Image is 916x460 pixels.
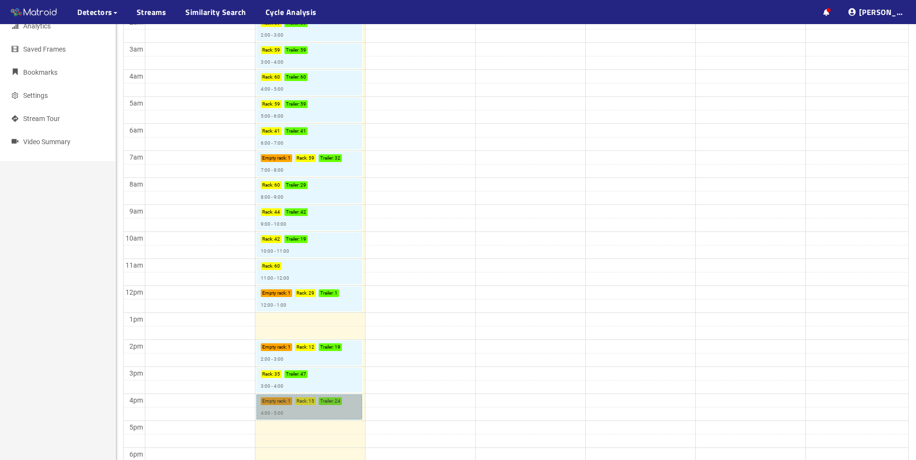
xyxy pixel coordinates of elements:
[274,127,280,135] p: 41
[335,289,338,297] p: 1
[261,85,283,93] p: 4:00 - 5:00
[261,274,289,282] p: 11:00 - 12:00
[261,382,283,390] p: 3:00 - 4:00
[127,71,145,81] div: 4am
[124,287,145,298] div: 12pm
[23,68,57,76] span: Bookmarks
[10,5,58,20] img: Matroid logo
[261,355,283,363] p: 2:00 - 3:00
[127,44,145,54] div: 3am
[127,98,145,108] div: 5am
[309,289,314,297] p: 29
[127,449,145,460] div: 6pm
[300,235,306,243] p: 19
[261,58,283,66] p: 3:00 - 4:00
[309,343,314,351] p: 12
[286,127,299,135] p: Trailer :
[300,370,306,378] p: 47
[262,208,273,216] p: Rack :
[274,181,280,189] p: 60
[127,206,145,216] div: 9am
[262,262,273,270] p: Rack :
[274,208,280,216] p: 44
[288,343,291,351] p: 1
[262,343,287,351] p: Empty rack :
[335,154,340,162] p: 32
[300,208,306,216] p: 42
[288,154,291,162] p: 1
[274,370,280,378] p: 35
[262,235,273,243] p: Rack :
[127,422,145,433] div: 5pm
[274,235,280,243] p: 42
[309,154,314,162] p: 59
[77,6,113,18] span: Detectors
[185,6,246,18] a: Similarity Search
[300,73,306,81] p: 60
[127,341,145,352] div: 2pm
[262,289,287,297] p: Empty rack :
[23,92,48,99] span: Settings
[23,45,66,53] span: Saved Frames
[261,193,283,201] p: 8:00 - 9:00
[261,220,286,228] p: 9:00 - 10:00
[296,154,308,162] p: Rack :
[261,112,283,120] p: 5:00 - 6:00
[266,6,317,18] a: Cycle Analysis
[286,181,299,189] p: Trailer :
[127,314,145,325] div: 1pm
[261,301,286,309] p: 12:00 - 1:00
[127,125,145,135] div: 6am
[262,127,273,135] p: Rack :
[262,100,273,108] p: Rack :
[288,289,291,297] p: 1
[23,138,70,146] span: Video Summary
[320,343,334,351] p: Trailer :
[127,179,145,189] div: 8am
[23,22,51,30] span: Analytics
[296,289,308,297] p: Rack :
[286,370,299,378] p: Trailer :
[124,233,145,244] div: 10am
[262,73,273,81] p: Rack :
[286,73,299,81] p: Trailer :
[335,343,340,351] p: 19
[274,262,280,270] p: 60
[300,100,306,108] p: 59
[300,127,306,135] p: 41
[320,154,334,162] p: Trailer :
[137,6,167,18] a: Streams
[262,46,273,54] p: Rack :
[127,395,145,406] div: 4pm
[261,139,283,147] p: 6:00 - 7:00
[261,247,289,255] p: 10:00 - 11:00
[320,289,334,297] p: Trailer :
[286,100,299,108] p: Trailer :
[286,46,299,54] p: Trailer :
[274,73,280,81] p: 60
[286,235,299,243] p: Trailer :
[262,370,273,378] p: Rack :
[261,166,283,174] p: 7:00 - 8:00
[12,92,18,99] span: setting
[296,343,308,351] p: Rack :
[274,100,280,108] p: 59
[300,181,306,189] p: 29
[127,152,145,162] div: 7am
[127,368,145,379] div: 3pm
[261,31,283,39] p: 2:00 - 3:00
[286,208,299,216] p: Trailer :
[124,260,145,271] div: 11am
[262,154,287,162] p: Empty rack :
[300,46,306,54] p: 59
[274,46,280,54] p: 59
[262,181,273,189] p: Rack :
